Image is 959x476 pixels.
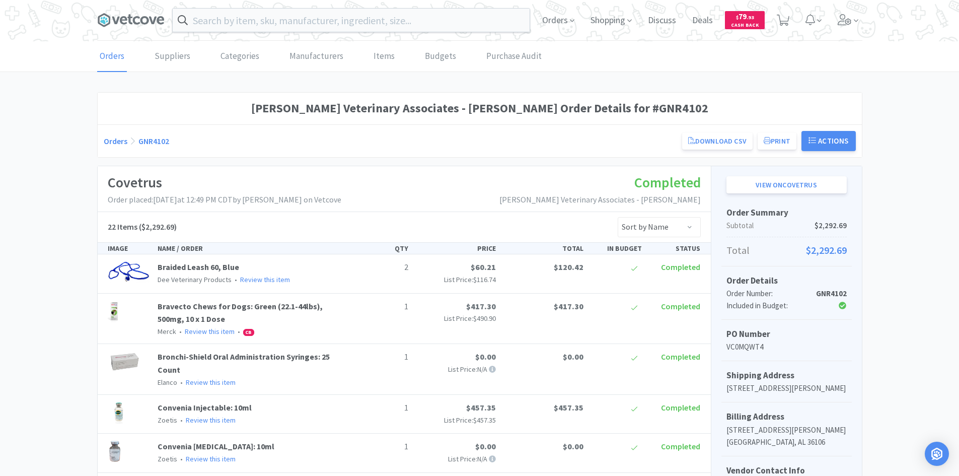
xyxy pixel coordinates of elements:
[108,222,137,232] span: 22 Items
[158,378,177,387] span: Elanco
[726,424,847,436] p: [STREET_ADDRESS][PERSON_NAME]
[158,441,274,451] a: Convenia [MEDICAL_DATA]: 10ml
[358,300,408,313] p: 1
[158,301,323,324] a: Bravecto Chews for Dogs: Green (22.1-44lbs), 500mg, 10 x 1 Dose
[97,41,127,72] a: Orders
[178,327,183,336] span: •
[108,261,150,283] img: fda03051f8324572bb5bbdf01edda787_33940.png
[736,14,739,21] span: $
[644,16,680,25] a: Discuss
[554,262,583,272] span: $120.42
[108,401,130,424] img: 71a4cd658fdd4a2c9c3bef0255271e23_142224.png
[154,243,354,254] div: NAME / ORDER
[179,378,184,387] span: •
[158,262,239,272] a: Braided Leash 60, Blue
[186,454,236,463] a: Review this item
[108,171,341,194] h1: Covetrus
[646,243,704,254] div: STATUS
[236,327,242,336] span: •
[661,402,700,413] span: Completed
[726,382,847,394] p: [STREET_ADDRESS][PERSON_NAME]
[185,327,235,336] a: Review this item
[500,243,587,254] div: TOTAL
[726,300,806,312] div: Included in Budget:
[726,369,847,382] h5: Shipping Address
[466,402,496,413] span: $457.35
[815,220,847,232] span: $2,292.69
[499,193,701,207] p: [PERSON_NAME] Veterinary Associates - [PERSON_NAME]
[682,132,753,150] a: Download CSV
[747,14,754,21] span: . 93
[233,275,239,284] span: •
[179,454,184,463] span: •
[108,221,177,234] h5: ($2,292.69)
[358,261,408,274] p: 2
[287,41,346,72] a: Manufacturers
[358,440,408,453] p: 1
[104,99,856,118] h1: [PERSON_NAME] Veterinary Associates - [PERSON_NAME] Order Details for #GNR4102
[816,289,847,298] strong: GNR4102
[801,131,856,151] button: Actions
[158,416,177,425] span: Zoetis
[726,341,847,353] p: VC0MQWT4
[925,442,949,466] div: Open Intercom Messenger
[726,288,806,300] div: Order Number:
[466,301,496,311] span: $417.30
[473,416,496,425] span: $457.35
[726,220,847,232] p: Subtotal
[179,416,184,425] span: •
[186,416,236,425] a: Review this item
[244,329,254,335] span: CB
[186,378,236,387] a: Review this item
[587,243,646,254] div: IN BUDGET
[108,440,122,462] img: ee72300f3db34f26827f92d44ea998a7_591342.png
[736,12,754,21] span: 79
[806,242,847,258] span: $2,292.69
[240,275,290,284] a: Review this item
[661,352,700,362] span: Completed
[158,454,177,463] span: Zoetis
[661,301,700,311] span: Completed
[358,351,408,364] p: 1
[416,274,496,285] p: List Price:
[104,136,127,146] a: Orders
[138,136,169,146] a: GNR4102
[108,193,341,207] p: Order placed: [DATE] at 12:49 PM CDT by [PERSON_NAME] on Vetcove
[473,275,496,284] span: $116.74
[661,262,700,272] span: Completed
[554,402,583,413] span: $457.35
[634,173,701,191] span: Completed
[473,314,496,323] span: $490.90
[554,301,583,311] span: $417.30
[422,41,459,72] a: Budgets
[152,41,193,72] a: Suppliers
[731,23,759,29] span: Cash Back
[726,206,847,220] h5: Order Summary
[371,41,397,72] a: Items
[158,402,252,413] a: Convenia Injectable: 10ml
[158,327,176,336] span: Merck
[412,243,500,254] div: PRICE
[475,352,496,362] span: $0.00
[158,275,232,284] span: Dee Veterinary Products
[726,410,847,424] h5: Billing Address
[484,41,544,72] a: Purchase Audit
[563,441,583,451] span: $0.00
[218,41,262,72] a: Categories
[563,352,583,362] span: $0.00
[108,300,121,322] img: 0a0a22f1462649e8bb9eb473736c2bb2_38494.png
[416,313,496,324] p: List Price:
[726,436,847,448] p: [GEOGRAPHIC_DATA], AL 36106
[726,242,847,258] p: Total
[471,262,496,272] span: $60.21
[726,327,847,341] h5: PO Number
[104,243,154,254] div: IMAGE
[358,401,408,415] p: 1
[416,453,496,464] p: List Price: N/A
[758,132,796,150] button: Print
[416,364,496,375] p: List Price: N/A
[158,352,330,375] a: Bronchi-Shield Oral Administration Syringes: 25 Count
[726,274,847,288] h5: Order Details
[726,176,847,193] a: View onCovetrus
[108,351,140,373] img: e78d430efa3c40d5b85152078bb8d229_233395.png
